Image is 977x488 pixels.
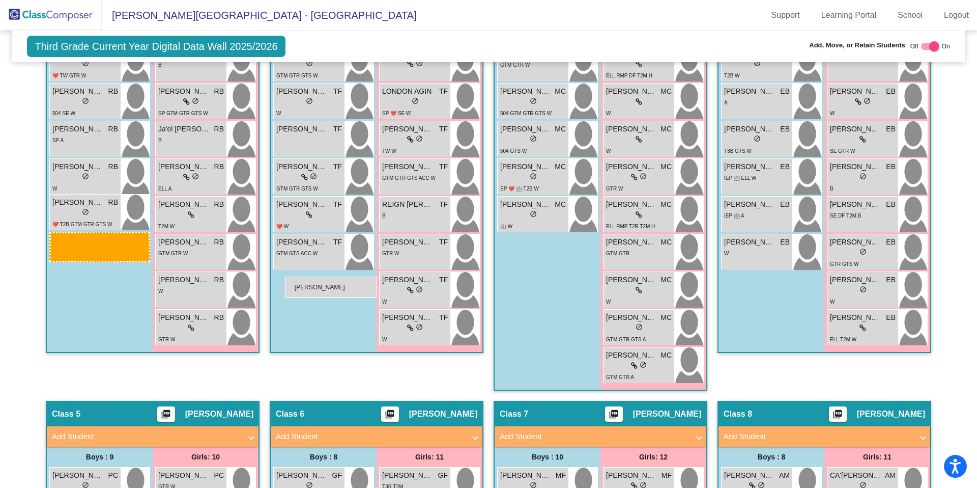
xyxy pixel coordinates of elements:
mat-panel-title: Add Student [52,431,241,443]
span: do_not_disturb_alt [82,173,89,180]
div: Boys : 8 [271,447,377,467]
span: [PERSON_NAME] [606,350,657,361]
span: [PERSON_NAME] [606,124,657,134]
a: Logout [936,7,977,23]
span: do_not_disturb_alt [640,173,647,180]
span: TF [333,199,342,210]
span: [PERSON_NAME] [158,470,209,481]
span: [PERSON_NAME] [633,409,701,419]
span: Class 7 [500,409,528,419]
span: [PERSON_NAME] [158,86,209,97]
span: [PERSON_NAME] [185,409,253,419]
span: do_not_disturb_alt [859,173,867,180]
span: do_not_disturb_alt [306,60,313,67]
span: GTR W [606,186,623,192]
span: EB [780,124,790,134]
span: [PERSON_NAME] [PERSON_NAME] [606,199,657,210]
span: [PERSON_NAME] [724,161,775,172]
span: GTM GTS ACC W [276,251,318,256]
span: MC [660,86,672,97]
mat-panel-title: Add Student [276,431,465,443]
span: [PERSON_NAME] [724,86,775,97]
span: GTM GTR GTS W [276,186,318,192]
span: EB [886,124,896,134]
span: do_not_disturb_alt [530,210,537,218]
span: W [382,299,387,305]
span: [PERSON_NAME] [52,161,103,172]
span: Class 8 [724,409,752,419]
span: [PERSON_NAME] [52,124,103,134]
span: [PERSON_NAME] [382,275,433,285]
span: W [52,186,57,192]
span: Ja'el [PERSON_NAME] [158,124,209,134]
span: [PERSON_NAME] [158,237,209,248]
span: do_not_disturb_alt [82,60,89,67]
span: do_not_disturb_alt [530,173,537,180]
span: MC [555,124,566,134]
span: [PERSON_NAME] [606,312,657,323]
span: RB [214,124,224,134]
span: IEP 🏥 ELL W [724,175,756,181]
div: Girls: 11 [824,447,930,467]
span: W [158,288,163,294]
span: SE GTR W [830,148,855,154]
span: do_not_disturb_alt [754,60,761,67]
span: W [276,111,281,116]
span: do_not_disturb_alt [306,97,313,104]
span: EB [886,199,896,210]
span: TF [333,86,342,97]
span: [PERSON_NAME] [52,197,103,208]
span: TF [439,237,448,248]
span: TF [333,124,342,134]
span: do_not_disturb_alt [416,286,423,293]
span: GTM GTR A [606,374,634,380]
span: [PERSON_NAME] [382,161,433,172]
span: RB [214,275,224,285]
span: RB [108,161,118,172]
span: do_not_disturb_alt [859,248,867,255]
span: MC [660,350,672,361]
span: REIGN [PERSON_NAME] [382,199,433,210]
span: [PERSON_NAME] [830,124,881,134]
mat-panel-title: Add Student [724,431,913,443]
span: RB [108,86,118,97]
span: SP ❤️ 🏥 T2B W [500,186,539,192]
span: MF [556,470,566,481]
span: CA'[PERSON_NAME] [830,470,881,481]
span: MF [662,470,672,481]
span: SP ❤️ SE W [382,111,411,116]
span: [PERSON_NAME] [500,161,551,172]
span: 504 GTM GTR GTS W [500,111,552,116]
mat-icon: picture_as_pdf [160,409,172,423]
span: PC [214,470,224,481]
span: W [830,299,835,305]
span: [PERSON_NAME] [500,470,551,481]
span: [PERSON_NAME][GEOGRAPHIC_DATA] - [GEOGRAPHIC_DATA] [102,7,417,23]
span: do_not_disturb_alt [192,173,199,180]
div: Boys : 8 [719,447,824,467]
span: Off [910,42,918,51]
span: W [606,299,611,305]
span: EB [780,161,790,172]
button: Print Students Details [605,406,623,422]
span: IEP 🏥 A [724,213,744,219]
span: [PERSON_NAME] [724,199,775,210]
span: GTM GTR W [158,251,188,256]
mat-icon: picture_as_pdf [831,409,844,423]
span: SP A [52,138,64,143]
span: RB [214,86,224,97]
span: [PERSON_NAME] [830,237,881,248]
span: MC [660,237,672,248]
span: do_not_disturb_alt [416,323,423,331]
span: EB [886,161,896,172]
span: do_not_disturb_alt [416,135,423,142]
span: W [724,251,729,256]
span: RB [214,199,224,210]
span: [PERSON_NAME] [606,237,657,248]
div: Girls: 11 [377,447,482,467]
span: RB [214,237,224,248]
span: ELL A [158,186,171,192]
span: On [942,42,950,51]
span: do_not_disturb_alt [530,97,537,104]
span: do_not_disturb_alt [859,286,867,293]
